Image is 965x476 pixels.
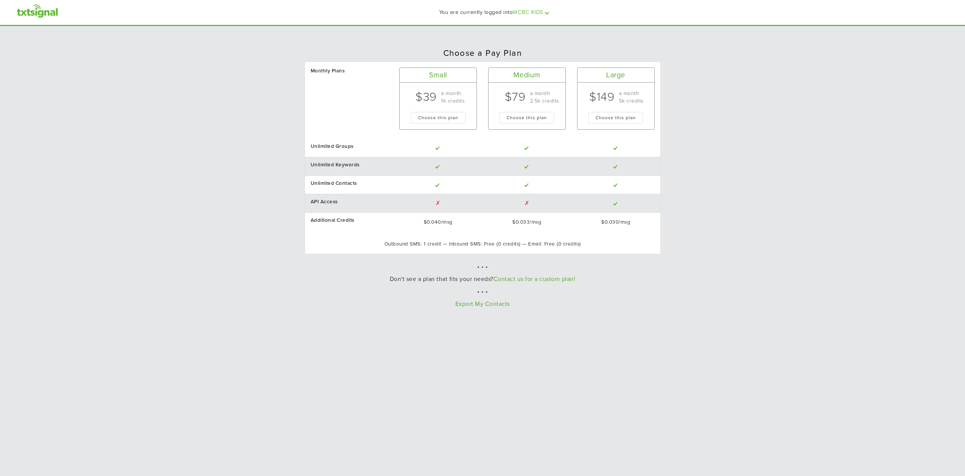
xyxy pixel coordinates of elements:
[512,219,541,225] small: $0.033/msg
[400,89,440,106] div: $39
[311,176,388,191] div: Unlimited Contacts
[411,112,466,124] button: Choose this plan
[283,5,548,20] div: You are currently logged into
[577,89,617,106] div: $149
[513,5,548,20] div: WCBC KIDS
[530,90,564,97] p: a month
[619,97,653,105] p: 5k credits
[311,157,388,173] div: Unlimited Keywords
[311,139,388,154] div: Unlimited Groups
[311,68,388,75] div: Monthly Plans
[489,68,565,83] div: Medium
[441,97,475,105] p: 1k credits
[384,241,581,247] small: Outbound SMS: 1 credit — Inbound SMS: Free (0 credits) — Email: Free (0 credits)
[311,213,388,228] div: Additional Credits
[488,194,566,212] div: ✗
[530,97,564,105] p: 2.5k credits
[400,68,476,83] div: Small
[17,5,58,18] a: txtsignal
[305,263,661,271] p: • • •
[305,49,661,58] h1: Choose a Pay Plan
[493,275,576,283] a: Contact us for a custom plan!
[399,194,477,212] div: ✗
[601,219,630,225] small: $0.030/msg
[577,68,654,83] div: Large
[455,300,510,308] a: Export My Contacts
[305,287,661,296] p: • • •
[305,275,661,284] p: Don't see a plan that fits your needs?
[424,219,453,225] small: $0.040/msg
[588,112,643,124] button: Choose this plan
[311,194,388,210] div: API Access
[499,112,554,124] button: Choose this plan
[441,90,475,97] p: a month
[489,89,528,106] div: $79
[619,90,653,97] p: a month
